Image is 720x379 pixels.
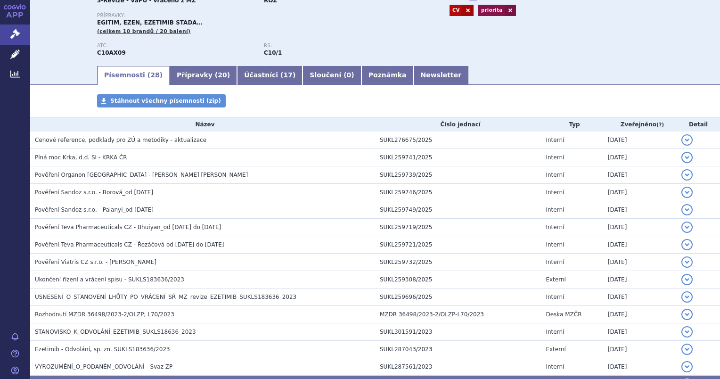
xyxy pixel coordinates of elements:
[603,149,677,166] td: [DATE]
[35,172,248,178] span: Pověření Organon Czech Republic - Quintana Hurtado
[681,152,693,163] button: detail
[35,206,154,213] span: Pověření Sandoz s.r.o. - Palanyi_od 16.10.2024
[375,288,541,306] td: SUKL259696/2025
[375,132,541,149] td: SUKL276675/2025
[603,132,677,149] td: [DATE]
[603,341,677,358] td: [DATE]
[603,288,677,306] td: [DATE]
[681,204,693,215] button: detail
[375,323,541,341] td: SUKL301591/2023
[546,346,565,353] span: Externí
[375,184,541,201] td: SUKL259746/2025
[375,201,541,219] td: SUKL259749/2025
[347,71,352,79] span: 0
[546,172,564,178] span: Interní
[35,363,172,370] span: VYROZUMĚNÍ_O_PODANÉM_ODVOLÁNÍ - Svaz ZP
[375,219,541,236] td: SUKL259719/2025
[603,271,677,288] td: [DATE]
[546,137,564,143] span: Interní
[681,239,693,250] button: detail
[603,219,677,236] td: [DATE]
[35,224,221,231] span: Pověření Teva Pharmaceuticals CZ - Bhuiyan_od 11.12.2023 do 31.12.2025
[375,166,541,184] td: SUKL259739/2025
[375,117,541,132] th: Číslo jednací
[677,117,720,132] th: Detail
[375,271,541,288] td: SUKL259308/2025
[603,254,677,271] td: [DATE]
[681,256,693,268] button: detail
[35,154,127,161] span: Plná moc Krka, d.d. SI - KRKA ČR
[35,276,184,283] span: Ukončení řízení a vrácení spisu - SUKLS183636/2023
[30,117,375,132] th: Název
[35,259,156,265] span: Pověření Viatris CZ s.r.o. - Nedvěd
[656,122,664,128] abbr: (?)
[150,71,159,79] span: 28
[681,222,693,233] button: detail
[546,363,564,370] span: Interní
[35,137,206,143] span: Cenové reference, podklady pro ZÚ a metodiky - aktualizace
[681,134,693,146] button: detail
[218,71,227,79] span: 20
[264,49,282,56] strong: ezetimib
[681,169,693,181] button: detail
[110,98,221,104] span: Stáhnout všechny písemnosti (zip)
[546,259,564,265] span: Interní
[546,224,564,231] span: Interní
[303,66,361,85] a: Sloučení (0)
[681,344,693,355] button: detail
[97,28,190,34] span: (celkem 10 brandů / 20 balení)
[450,5,462,16] a: CV
[546,241,564,248] span: Interní
[546,311,581,318] span: Deska MZČR
[35,189,153,196] span: Pověření Sandoz s.r.o. - Borová_od 16.10.2024
[35,346,170,353] span: Ezetimib - Odvolání, sp. zn. SUKLS183636/2023
[603,184,677,201] td: [DATE]
[546,154,564,161] span: Interní
[375,236,541,254] td: SUKL259721/2025
[681,309,693,320] button: detail
[546,329,564,335] span: Interní
[603,358,677,376] td: [DATE]
[375,358,541,376] td: SUKL287561/2023
[546,206,564,213] span: Interní
[35,329,196,335] span: STANOVISKO_K_ODVOLÁNÍ_EZETIMIB_SUKLS18636_2023
[546,276,565,283] span: Externí
[375,341,541,358] td: SUKL287043/2023
[97,49,126,56] strong: EZETIMIB
[603,306,677,323] td: [DATE]
[237,66,303,85] a: Účastníci (17)
[283,71,292,79] span: 17
[681,361,693,372] button: detail
[546,294,564,300] span: Interní
[375,254,541,271] td: SUKL259732/2025
[681,187,693,198] button: detail
[603,201,677,219] td: [DATE]
[375,306,541,323] td: MZDR 36498/2023-2/OLZP-L70/2023
[603,117,677,132] th: Zveřejněno
[681,291,693,303] button: detail
[97,66,170,85] a: Písemnosti (28)
[603,323,677,341] td: [DATE]
[35,241,224,248] span: Pověření Teva Pharmaceuticals CZ - Řezáčová od 11.12.2023 do 31.12.2025
[97,13,431,18] p: Přípravky:
[681,326,693,338] button: detail
[603,236,677,254] td: [DATE]
[35,294,296,300] span: USNESENÍ_O_STANOVENÍ_LHŮTY_PO_VRÁCENÍ_SŘ_MZ_revize_EZETIMIB_SUKLS183636_2023
[264,43,421,49] p: RS:
[541,117,603,132] th: Typ
[170,66,237,85] a: Přípravky (20)
[414,66,469,85] a: Newsletter
[681,274,693,285] button: detail
[35,311,174,318] span: Rozhodnutí MZDR 36498/2023-2/OLZP; L70/2023
[546,189,564,196] span: Interní
[97,94,226,107] a: Stáhnout všechny písemnosti (zip)
[97,43,254,49] p: ATC:
[375,149,541,166] td: SUKL259741/2025
[97,19,203,26] span: EGITIM, EZEN, EZETIMIB STADA…
[478,5,505,16] a: priorita
[361,66,414,85] a: Poznámka
[603,166,677,184] td: [DATE]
